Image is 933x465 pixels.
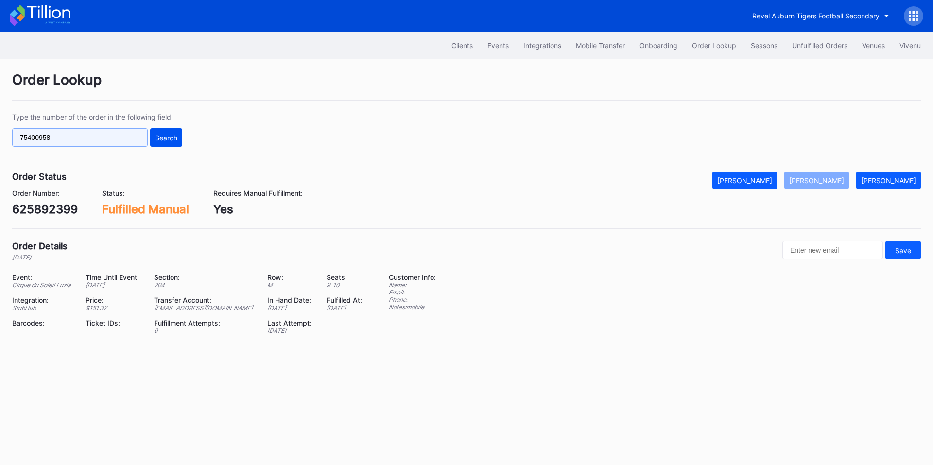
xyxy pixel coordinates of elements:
[451,41,473,50] div: Clients
[12,296,73,304] div: Integration:
[12,304,73,311] div: StubHub
[856,172,921,189] button: [PERSON_NAME]
[782,241,883,259] input: Enter new email
[855,36,892,54] button: Venues
[389,296,436,303] div: Phone:
[12,241,68,251] div: Order Details
[86,319,141,327] div: Ticket IDs:
[789,176,844,185] div: [PERSON_NAME]
[12,113,182,121] div: Type the number of the order in the following field
[892,36,928,54] button: Vivenu
[717,176,772,185] div: [PERSON_NAME]
[899,41,921,50] div: Vivenu
[516,36,569,54] button: Integrations
[86,281,141,289] div: [DATE]
[712,172,777,189] button: [PERSON_NAME]
[102,189,189,197] div: Status:
[12,319,73,327] div: Barcodes:
[267,304,314,311] div: [DATE]
[523,41,561,50] div: Integrations
[86,304,141,311] div: $ 151.32
[150,128,182,147] button: Search
[743,36,785,54] button: Seasons
[389,281,436,289] div: Name:
[685,36,743,54] button: Order Lookup
[155,134,177,142] div: Search
[389,273,436,281] div: Customer Info:
[784,172,849,189] button: [PERSON_NAME]
[745,7,897,25] button: Revel Auburn Tigers Football Secondary
[154,273,255,281] div: Section:
[267,319,314,327] div: Last Attempt:
[12,254,68,261] div: [DATE]
[12,281,73,289] div: Cirque du Soleil Luzia
[389,289,436,296] div: Email:
[751,41,777,50] div: Seasons
[12,71,921,101] div: Order Lookup
[895,246,911,255] div: Save
[213,189,303,197] div: Requires Manual Fulfillment:
[154,304,255,311] div: [EMAIL_ADDRESS][DOMAIN_NAME]
[12,128,148,147] input: GT59662
[792,41,847,50] div: Unfulfilled Orders
[862,41,885,50] div: Venues
[154,281,255,289] div: 204
[154,296,255,304] div: Transfer Account:
[639,41,677,50] div: Onboarding
[480,36,516,54] button: Events
[632,36,685,54] button: Onboarding
[12,202,78,216] div: 625892399
[267,296,314,304] div: In Hand Date:
[86,296,141,304] div: Price:
[267,273,314,281] div: Row:
[569,36,632,54] button: Mobile Transfer
[267,281,314,289] div: M
[154,319,255,327] div: Fulfillment Attempts:
[12,189,78,197] div: Order Number:
[12,273,73,281] div: Event:
[389,303,436,310] div: Notes: mobile
[102,202,189,216] div: Fulfilled Manual
[327,296,364,304] div: Fulfilled At:
[487,41,509,50] div: Events
[576,41,625,50] div: Mobile Transfer
[785,36,855,54] button: Unfulfilled Orders
[327,281,364,289] div: 9 - 10
[327,304,364,311] div: [DATE]
[86,273,141,281] div: Time Until Event:
[885,241,921,259] button: Save
[327,273,364,281] div: Seats:
[154,327,255,334] div: 0
[213,202,303,216] div: Yes
[861,176,916,185] div: [PERSON_NAME]
[12,172,67,182] div: Order Status
[267,327,314,334] div: [DATE]
[752,12,880,20] div: Revel Auburn Tigers Football Secondary
[692,41,736,50] div: Order Lookup
[444,36,480,54] button: Clients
